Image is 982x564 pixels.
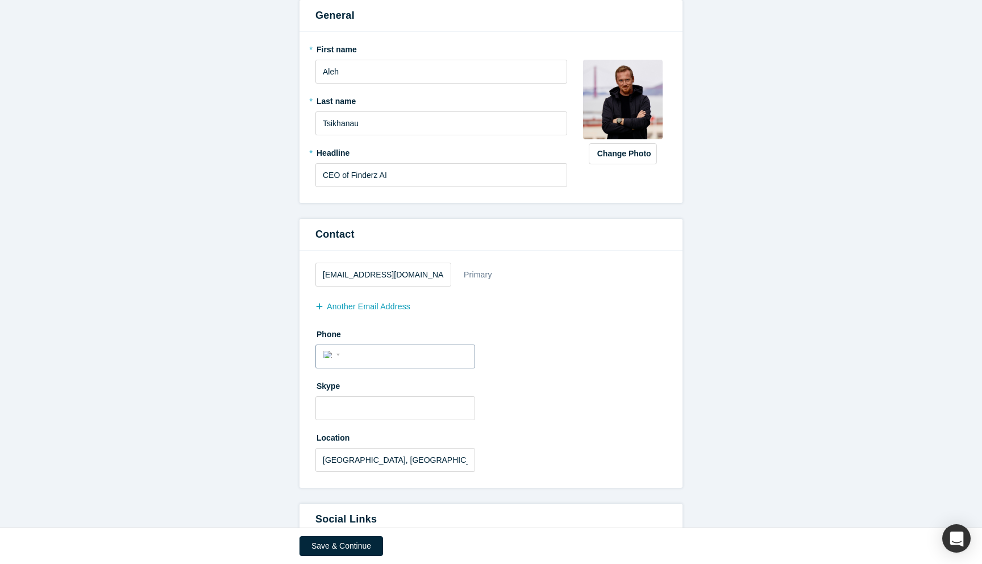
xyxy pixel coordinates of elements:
div: Primary [463,265,493,285]
label: Phone [315,325,667,341]
button: another Email Address [315,297,422,317]
h3: General [315,8,667,23]
input: Enter a location [315,448,475,472]
input: Partner, CEO [315,163,567,187]
h3: Social Links [315,512,667,527]
label: Skype [315,376,667,392]
button: Change Photo [589,143,657,164]
label: Location [315,428,667,444]
label: Headline [315,143,567,159]
label: First name [315,40,567,56]
h3: Contact [315,227,667,242]
img: Profile user default [583,60,663,139]
label: Last name [315,92,567,107]
button: Save & Continue [299,536,383,556]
